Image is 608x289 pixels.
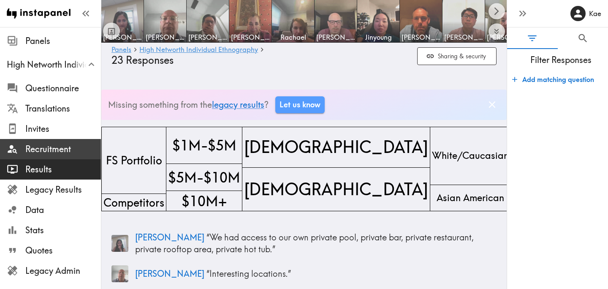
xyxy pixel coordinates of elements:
span: $5M-$10M [166,166,242,189]
p: “ Interesting locations. ” [135,268,497,280]
a: Let us know [275,96,325,113]
span: Search [577,33,589,44]
span: Questionnaire [25,82,101,94]
p: “ We had access to our own private pool, private bar, private restaurant, private rooftop area, p... [135,232,497,255]
span: [PERSON_NAME] [231,33,270,42]
span: Stats [25,224,101,236]
span: [DEMOGRAPHIC_DATA] [242,176,430,202]
a: Panelist thumbnail[PERSON_NAME] “We had access to our own private pool, private bar, private rest... [111,228,497,259]
img: Panelist thumbnail [111,265,128,282]
a: Panelist thumbnail[PERSON_NAME] “Interesting locations.” [111,262,497,286]
span: [PERSON_NAME] [402,33,440,42]
a: Panels [111,46,131,54]
span: $10M+ [180,190,228,213]
span: $1M-$5M [171,134,238,157]
span: Rachael [274,33,312,42]
span: Panels [25,35,101,47]
span: [PERSON_NAME] [316,33,355,42]
span: Asian American [435,190,506,206]
span: [PERSON_NAME] [135,268,204,279]
span: Competitors [102,193,166,212]
span: Filter Responses [514,54,608,66]
button: Dismiss banner [484,97,500,112]
span: Jinyoung [359,33,398,42]
span: [PERSON_NAME] [146,33,185,42]
span: FS Portfolio [104,151,164,169]
img: Panelist thumbnail [111,235,128,252]
button: Add matching question [509,71,597,88]
span: Legacy Admin [25,265,101,277]
span: [PERSON_NAME] [188,33,227,42]
span: Legacy Results [25,184,101,196]
h6: Kae [589,9,601,18]
a: legacy results [212,99,264,110]
span: Data [25,204,101,216]
button: Toggle between responses and questions [103,23,120,40]
span: [PERSON_NAME] [444,33,483,42]
span: 23 Responses [111,54,174,66]
button: Expand to show all items [489,23,505,40]
span: Results [25,164,101,175]
span: [PERSON_NAME] [103,33,142,42]
span: White/Caucasian [430,147,510,164]
span: Recruitment [25,143,101,155]
span: High Networth Individual Ethnography [7,59,101,71]
span: Invites [25,123,101,135]
span: Translations [25,103,101,115]
button: Sharing & security [417,47,497,65]
span: [PERSON_NAME] [135,232,204,243]
button: Filter Responses [507,27,558,49]
a: High Networth Individual Ethnography [139,46,258,54]
span: [DEMOGRAPHIC_DATA] [242,134,430,160]
span: Quotes [25,245,101,256]
button: Scroll right [489,3,505,19]
span: [PERSON_NAME] [487,33,526,42]
p: Missing something from the ? [108,99,269,111]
